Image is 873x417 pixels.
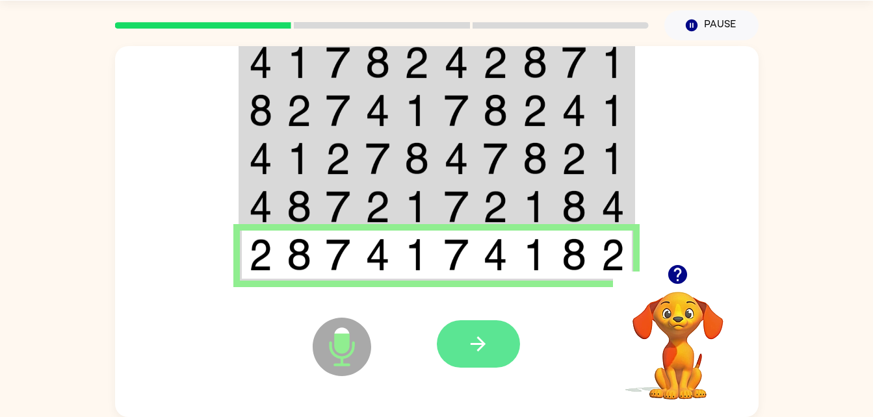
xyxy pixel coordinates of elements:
[523,238,547,271] img: 1
[523,190,547,223] img: 1
[562,46,586,79] img: 7
[326,94,350,127] img: 7
[249,46,272,79] img: 4
[601,46,625,79] img: 1
[444,46,469,79] img: 4
[523,46,547,79] img: 8
[287,142,311,175] img: 1
[483,190,508,223] img: 2
[287,46,311,79] img: 1
[326,238,350,271] img: 7
[483,94,508,127] img: 8
[562,94,586,127] img: 4
[404,190,429,223] img: 1
[365,94,390,127] img: 4
[664,10,759,40] button: Pause
[483,238,508,271] img: 4
[601,238,625,271] img: 2
[523,142,547,175] img: 8
[249,94,272,127] img: 8
[562,238,586,271] img: 8
[326,190,350,223] img: 7
[601,190,625,223] img: 4
[444,94,469,127] img: 7
[287,190,311,223] img: 8
[365,142,390,175] img: 7
[483,142,508,175] img: 7
[483,46,508,79] img: 2
[249,142,272,175] img: 4
[326,142,350,175] img: 2
[562,190,586,223] img: 8
[287,94,311,127] img: 2
[404,142,429,175] img: 8
[601,94,625,127] img: 1
[404,46,429,79] img: 2
[365,46,390,79] img: 8
[444,142,469,175] img: 4
[365,190,390,223] img: 2
[613,272,743,401] video: Your browser must support playing .mp4 files to use Literably. Please try using another browser.
[523,94,547,127] img: 2
[404,94,429,127] img: 1
[326,46,350,79] img: 7
[444,238,469,271] img: 7
[562,142,586,175] img: 2
[601,142,625,175] img: 1
[365,238,390,271] img: 4
[404,238,429,271] img: 1
[444,190,469,223] img: 7
[249,190,272,223] img: 4
[249,238,272,271] img: 2
[287,238,311,271] img: 8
